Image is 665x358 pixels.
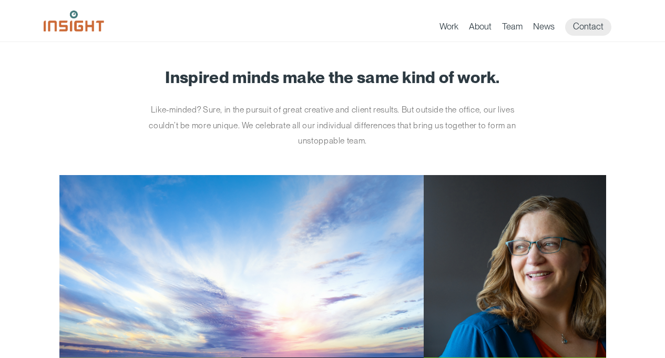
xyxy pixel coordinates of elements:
a: Contact [565,18,611,36]
a: News [533,21,555,36]
p: Like-minded? Sure, in the pursuit of great creative and client results. But outside the office, o... [136,102,530,149]
a: Jill Smith [59,175,606,357]
img: Jill Smith [424,175,606,357]
h1: Inspired minds make the same kind of work. [59,68,606,86]
a: Team [502,21,523,36]
nav: primary navigation menu [439,18,622,36]
a: About [469,21,492,36]
img: Insight Marketing Design [44,11,104,32]
a: Work [439,21,458,36]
